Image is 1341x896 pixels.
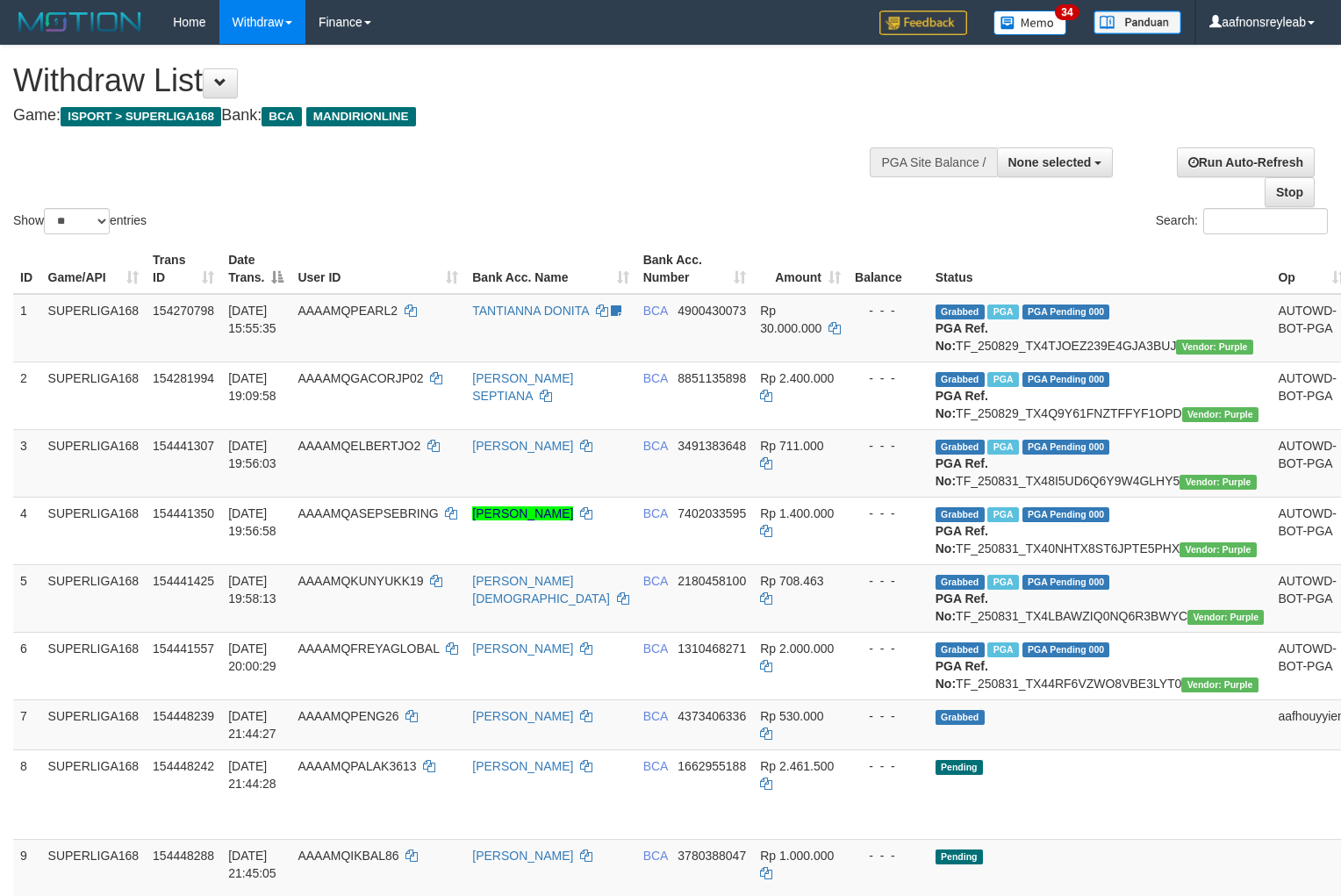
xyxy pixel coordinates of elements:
b: PGA Ref. No: [936,524,988,556]
span: [DATE] 21:44:27 [228,709,276,741]
td: TF_250831_TX40NHTX8ST6JPTE5PHX [929,497,1272,564]
b: PGA Ref. No: [936,389,988,420]
span: BCA [643,574,668,588]
span: 34 [1055,4,1079,20]
a: TANTIANNA DONITA [472,304,589,318]
span: BCA [643,506,668,520]
span: BCA [643,642,668,656]
span: 154448288 [153,849,214,863]
th: Game/API: activate to sort column ascending [41,244,147,294]
b: PGA Ref. No: [936,659,988,691]
span: AAAAMQELBERTJO2 [298,439,420,453]
span: PGA Pending [1022,575,1110,590]
a: [PERSON_NAME] [472,642,573,656]
span: Rp 30.000.000 [760,304,821,335]
span: ISPORT > SUPERLIGA168 [61,107,221,126]
span: 154441557 [153,642,214,656]
span: Grabbed [936,507,985,522]
b: PGA Ref. No: [936,321,988,353]
a: [PERSON_NAME] [472,506,573,520]
div: - - - [855,757,921,775]
a: [PERSON_NAME] [472,759,573,773]
a: [PERSON_NAME] [472,439,573,453]
td: 4 [13,497,41,564]
span: AAAAMQFREYAGLOBAL [298,642,439,656]
span: BCA [643,304,668,318]
span: Vendor URL: https://trx4.1velocity.biz [1182,407,1259,422]
span: Marked by aafmaleo [987,305,1018,319]
span: Marked by aafnonsreyleab [987,372,1018,387]
span: [DATE] 19:09:58 [228,371,276,403]
span: Marked by aafsoycanthlai [987,440,1018,455]
span: [DATE] 15:55:35 [228,304,276,335]
td: SUPERLIGA168 [41,699,147,749]
div: - - - [855,437,921,455]
input: Search: [1203,208,1328,234]
span: [DATE] 19:58:13 [228,574,276,606]
div: - - - [855,640,921,657]
th: Amount: activate to sort column ascending [753,244,848,294]
td: TF_250831_TX48I5UD6Q6Y9W4GLHY5 [929,429,1272,497]
span: Grabbed [936,372,985,387]
td: TF_250829_TX4TJOEZ239E4GJA3BUJ [929,294,1272,362]
span: Rp 2.000.000 [760,642,834,656]
td: TF_250831_TX4LBAWZIQ0NQ6R3BWYC [929,564,1272,632]
div: - - - [855,369,921,387]
span: PGA Pending [1022,642,1110,657]
span: Vendor URL: https://trx4.1velocity.biz [1180,475,1256,490]
div: - - - [855,847,921,864]
span: Grabbed [936,710,985,725]
td: SUPERLIGA168 [41,632,147,699]
span: [DATE] 21:45:05 [228,849,276,880]
th: Bank Acc. Name: activate to sort column ascending [465,244,635,294]
span: Rp 2.461.500 [760,759,834,773]
th: Balance [848,244,929,294]
span: Rp 1.000.000 [760,849,834,863]
th: Status [929,244,1272,294]
span: Vendor URL: https://trx4.1velocity.biz [1180,542,1256,557]
span: None selected [1008,155,1092,169]
td: 3 [13,429,41,497]
td: SUPERLIGA168 [41,294,147,362]
span: 154448242 [153,759,214,773]
img: MOTION_logo.png [13,9,147,35]
td: SUPERLIGA168 [41,564,147,632]
span: 154270798 [153,304,214,318]
span: 154441425 [153,574,214,588]
h1: Withdraw List [13,63,877,98]
span: AAAAMQPEARL2 [298,304,398,318]
span: BCA [643,371,668,385]
span: BCA [643,849,668,863]
span: Pending [936,760,983,775]
span: Grabbed [936,642,985,657]
span: BCA [643,759,668,773]
span: Vendor URL: https://trx4.1velocity.biz [1181,677,1258,692]
span: AAAAMQKUNYUKK19 [298,574,423,588]
span: Pending [936,849,983,864]
a: [PERSON_NAME] [472,849,573,863]
label: Show entries [13,208,147,234]
span: Grabbed [936,305,985,319]
div: PGA Site Balance / [870,147,996,177]
span: Grabbed [936,440,985,455]
td: SUPERLIGA168 [41,497,147,564]
b: PGA Ref. No: [936,456,988,488]
span: AAAAMQASEPSEBRING [298,506,438,520]
img: panduan.png [1094,11,1181,34]
td: SUPERLIGA168 [41,749,147,839]
b: PGA Ref. No: [936,591,988,623]
td: 5 [13,564,41,632]
span: Copy 7402033595 to clipboard [678,506,746,520]
span: 154441350 [153,506,214,520]
td: 2 [13,362,41,429]
span: Rp 708.463 [760,574,823,588]
div: - - - [855,707,921,725]
span: [DATE] 19:56:03 [228,439,276,470]
td: TF_250831_TX44RF6VZWO8VBE3LYT0 [929,632,1272,699]
span: AAAAMQPENG26 [298,709,398,723]
span: Marked by aafsoycanthlai [987,507,1018,522]
span: BCA [643,439,668,453]
span: [DATE] 19:56:58 [228,506,276,538]
span: 154441307 [153,439,214,453]
td: 8 [13,749,41,839]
